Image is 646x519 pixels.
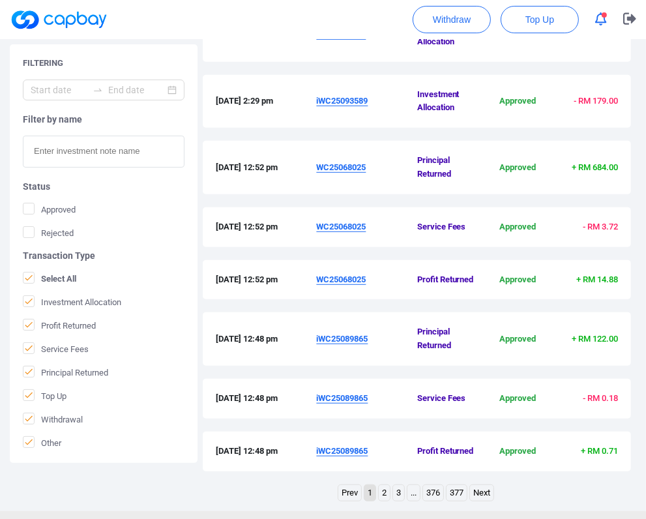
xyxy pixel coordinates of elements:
span: Approved [484,273,551,287]
span: Approved [484,161,551,175]
a: Page 377 [447,485,467,501]
span: [DATE] 12:52 pm [216,220,316,234]
span: [DATE] 12:48 pm [216,445,316,458]
span: Profit Returned [23,319,96,332]
span: [DATE] 12:52 pm [216,161,316,175]
span: Rejected [23,226,74,239]
u: WC25068025 [316,274,366,284]
span: Service Fees [23,342,89,355]
span: - RM 179.00 [574,96,618,106]
input: End date [108,83,165,97]
span: Approved [484,220,551,234]
a: ... [407,485,420,501]
span: [DATE] 2:29 pm [216,95,316,108]
span: Principal Returned [417,325,484,353]
span: Withdrawal [23,413,83,426]
span: + RM 684.00 [572,162,618,172]
a: Page 376 [423,485,443,501]
span: Approved [484,392,551,406]
span: Approved [484,95,551,108]
span: [DATE] 12:52 pm [216,273,316,287]
a: Page 3 [393,485,404,501]
a: Next page [470,485,493,501]
span: Service Fees [417,392,484,406]
a: Page 1 is your current page [364,485,375,501]
span: + RM 0.71 [581,446,618,456]
span: Other [23,436,61,449]
span: swap-right [93,85,103,95]
span: Investment Allocation [417,88,484,115]
span: - RM 3.72 [583,222,618,231]
h5: Filtering [23,57,63,69]
u: iWC25089865 [316,334,368,344]
u: iWC25089865 [316,393,368,403]
h5: Status [23,181,184,192]
span: to [93,85,103,95]
span: - RM 0.18 [583,393,618,403]
u: WC25068025 [316,222,366,231]
button: Withdraw [413,6,491,33]
a: Previous page [338,485,361,501]
u: iWC25093589 [316,96,368,106]
span: Profit Returned [417,273,484,287]
button: Top Up [501,6,579,33]
span: Profit Returned [417,445,484,458]
input: Start date [31,83,87,97]
span: Principal Returned [417,154,484,181]
span: Principal Returned [23,366,108,379]
span: Service Fees [417,220,484,234]
span: Select All [23,272,76,285]
span: + RM 122.00 [572,334,618,344]
input: Enter investment note name [23,136,184,168]
span: [DATE] 12:48 pm [216,333,316,346]
span: Approved [484,445,551,458]
span: Top Up [525,13,554,26]
span: Approved [23,203,76,216]
u: WC25068025 [316,162,366,172]
span: + RM 14.88 [576,274,618,284]
a: Page 2 [379,485,390,501]
h5: Filter by name [23,113,184,125]
span: Approved [484,333,551,346]
u: iWC25089865 [316,446,368,456]
span: Investment Allocation [23,295,121,308]
span: [DATE] 12:48 pm [216,392,316,406]
span: Top Up [23,389,66,402]
h5: Transaction Type [23,250,184,261]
